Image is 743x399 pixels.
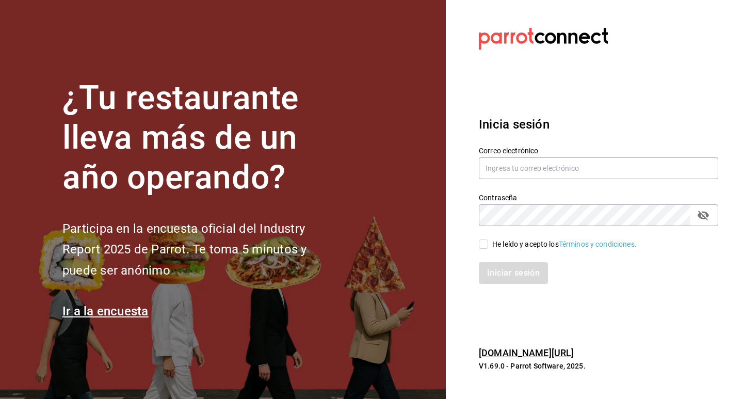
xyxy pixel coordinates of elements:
[62,218,341,281] h2: Participa en la encuesta oficial del Industry Report 2025 de Parrot. Te toma 5 minutos y puede se...
[62,78,341,197] h1: ¿Tu restaurante lleva más de un año operando?
[479,157,718,179] input: Ingresa tu correo electrónico
[479,194,718,201] label: Contraseña
[492,239,637,250] div: He leído y acepto los
[62,304,149,318] a: Ir a la encuesta
[479,147,718,154] label: Correo electrónico
[479,115,718,134] h3: Inicia sesión
[479,347,574,358] a: [DOMAIN_NAME][URL]
[694,206,712,224] button: passwordField
[479,361,718,371] p: V1.69.0 - Parrot Software, 2025.
[559,240,637,248] a: Términos y condiciones.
